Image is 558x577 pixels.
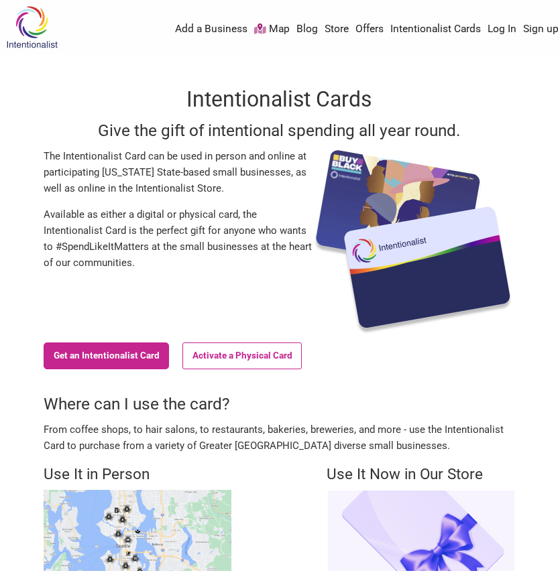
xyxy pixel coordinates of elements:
[254,22,290,37] a: Map
[312,148,514,336] img: Intentionalist Card
[44,490,231,571] img: Buy Black map
[44,206,312,271] p: Available as either a digital or physical card, the Intentionalist Card is the perfect gift for a...
[182,342,302,369] a: Activate a Physical Card
[175,22,247,37] a: Add a Business
[488,22,516,37] a: Log In
[44,84,514,115] h1: Intentionalist Cards
[44,119,514,142] h3: Give the gift of intentional spending all year round.
[296,22,318,37] a: Blog
[44,464,231,485] h4: Use It in Person
[44,148,312,196] p: The Intentionalist Card can be used in person and online at participating [US_STATE] State-based ...
[325,22,349,37] a: Store
[327,464,514,485] h4: Use It Now in Our Store
[390,22,481,37] a: Intentionalist Cards
[327,490,514,571] img: Intentionalist Store
[44,342,169,369] a: Get an Intentionalist Card
[44,422,514,454] p: From coffee shops, to hair salons, to restaurants, bakeries, breweries, and more - use the Intent...
[355,22,384,37] a: Offers
[44,393,514,415] h3: Where can I use the card?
